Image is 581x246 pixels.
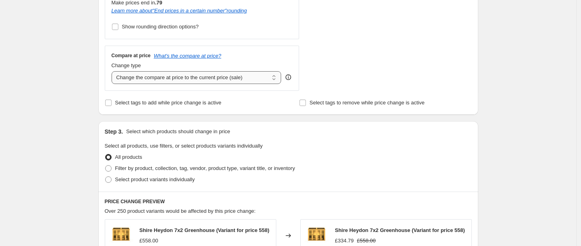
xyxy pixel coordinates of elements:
div: £334.79 [335,237,354,245]
span: Select product variants individually [115,176,195,182]
i: Learn more about " End prices in a certain number " rounding [112,8,247,14]
span: Select tags to remove while price change is active [309,100,425,106]
div: £558.00 [140,237,158,245]
span: Select all products, use filters, or select products variants individually [105,143,263,149]
span: Over 250 product variants would be affected by this price change: [105,208,256,214]
strike: £558.00 [357,237,376,245]
div: help [284,73,292,81]
p: Select which products should change in price [126,128,230,136]
span: Show rounding direction options? [122,24,199,30]
span: Shire Heydon 7x2 Greenhouse (Variant for price 558) [335,227,465,233]
span: Filter by product, collection, tag, vendor, product type, variant title, or inventory [115,165,295,171]
h6: PRICE CHANGE PREVIEW [105,198,472,205]
span: Shire Heydon 7x2 Greenhouse (Variant for price 558) [140,227,270,233]
span: All products [115,154,142,160]
button: What's the compare at price? [154,53,222,59]
span: Select tags to add while price change is active [115,100,222,106]
span: Change type [112,62,141,68]
h2: Step 3. [105,128,123,136]
a: Learn more about"End prices in a certain number"rounding [112,8,247,14]
h3: Compare at price [112,52,151,59]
